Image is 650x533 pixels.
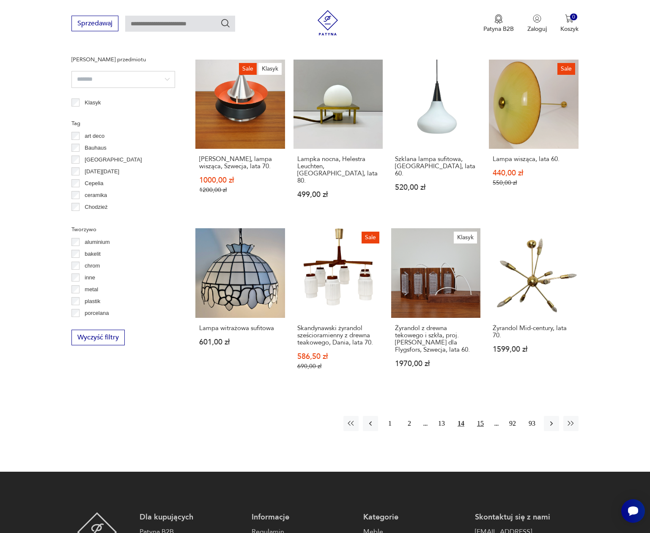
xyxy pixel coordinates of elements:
a: SaleKlasykCarl Thore, lampa wisząca, Szwecja, lata 70.[PERSON_NAME], lampa wisząca, Szwecja, lata... [195,60,285,215]
a: Szklana lampa sufitowa, Polam, lata 60.Szklana lampa sufitowa, [GEOGRAPHIC_DATA], lata 60.520,00 zł [391,60,480,215]
button: 1 [382,416,398,431]
p: [GEOGRAPHIC_DATA] [85,155,142,164]
h3: Żyrandol Mid-century, lata 70. [493,325,574,339]
p: Dla kupujących [140,512,243,522]
p: Bauhaus [85,143,106,153]
iframe: Smartsupp widget button [621,499,645,523]
a: Ikona medaluPatyna B2B [483,14,514,33]
p: 440,00 zł [493,169,574,177]
p: Patyna B2B [483,25,514,33]
p: [DATE][DATE] [85,167,119,176]
button: 15 [473,416,488,431]
p: Klasyk [85,98,101,107]
p: chrom [85,261,100,271]
p: Tworzywo [71,225,175,234]
img: Ikonka użytkownika [533,14,541,23]
h3: Skandynawski żyrandol sześcioramienny z drewna teakowego, Dania, lata 70. [297,325,379,346]
p: Kategorie [363,512,466,522]
a: Sprzedawaj [71,21,118,27]
button: Patyna B2B [483,14,514,33]
a: KlasykŻyrandol z drewna tekowego i szkła, proj. W. Berndt dla Flygsfors, Szwecja, lata 60.Żyrando... [391,228,480,386]
p: Ćmielów [85,214,106,224]
a: SaleSkandynawski żyrandol sześcioramienny z drewna teakowego, Dania, lata 70.Skandynawski żyrando... [293,228,383,386]
p: 1000,00 zł [199,177,281,184]
h3: Żyrandol z drewna tekowego i szkła, proj. [PERSON_NAME] dla Flygsfors, Szwecja, lata 60. [395,325,477,353]
button: 92 [505,416,520,431]
p: 1970,00 zł [395,360,477,367]
button: Zaloguj [527,14,547,33]
p: aluminium [85,238,110,247]
a: Żyrandol Mid-century, lata 70.Żyrandol Mid-century, lata 70.1599,00 zł [489,228,578,386]
p: ceramika [85,191,107,200]
button: Szukaj [220,18,230,28]
img: Patyna - sklep z meblami i dekoracjami vintage [315,10,340,36]
p: 520,00 zł [395,184,477,191]
p: Cepelia [85,179,103,188]
a: Lampka nocna, Helestra Leuchten, Niemcy, lata 80.Lampka nocna, Helestra Leuchten, [GEOGRAPHIC_DAT... [293,60,383,215]
div: 0 [570,14,577,21]
h3: Lampa wisząca, lata 60. [493,156,574,163]
button: 14 [453,416,469,431]
p: 586,50 zł [297,353,379,360]
p: 550,00 zł [493,179,574,186]
p: Chodzież [85,202,107,212]
img: Ikona medalu [494,14,503,24]
h3: [PERSON_NAME], lampa wisząca, Szwecja, lata 70. [199,156,281,170]
p: Koszyk [560,25,579,33]
p: 499,00 zł [297,191,379,198]
p: metal [85,285,98,294]
p: plastik [85,297,100,306]
p: inne [85,273,95,282]
button: 2 [402,416,417,431]
button: 93 [524,416,540,431]
p: 1200,00 zł [199,186,281,194]
a: SaleLampa wisząca, lata 60.Lampa wisząca, lata 60.440,00 zł550,00 zł [489,60,578,215]
button: Sprzedawaj [71,16,118,31]
p: 1599,00 zł [493,346,574,353]
img: Ikona koszyka [565,14,573,23]
button: 0Koszyk [560,14,579,33]
p: bakelit [85,249,101,259]
h3: Szklana lampa sufitowa, [GEOGRAPHIC_DATA], lata 60. [395,156,477,177]
p: 690,00 zł [297,363,379,370]
p: art deco [85,131,104,141]
button: Wyczyść filtry [71,330,125,345]
p: [PERSON_NAME] przedmiotu [71,55,175,64]
p: porcelit [85,320,102,330]
button: 13 [434,416,449,431]
h3: Lampa witrażowa sufitowa [199,325,281,332]
p: Informacje [252,512,355,522]
p: porcelana [85,309,109,318]
p: Zaloguj [527,25,547,33]
a: Lampa witrażowa sufitowaLampa witrażowa sufitowa601,00 zł [195,228,285,386]
p: Skontaktuj się z nami [475,512,578,522]
h3: Lampka nocna, Helestra Leuchten, [GEOGRAPHIC_DATA], lata 80. [297,156,379,184]
p: 601,00 zł [199,339,281,346]
p: Tag [71,119,175,128]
